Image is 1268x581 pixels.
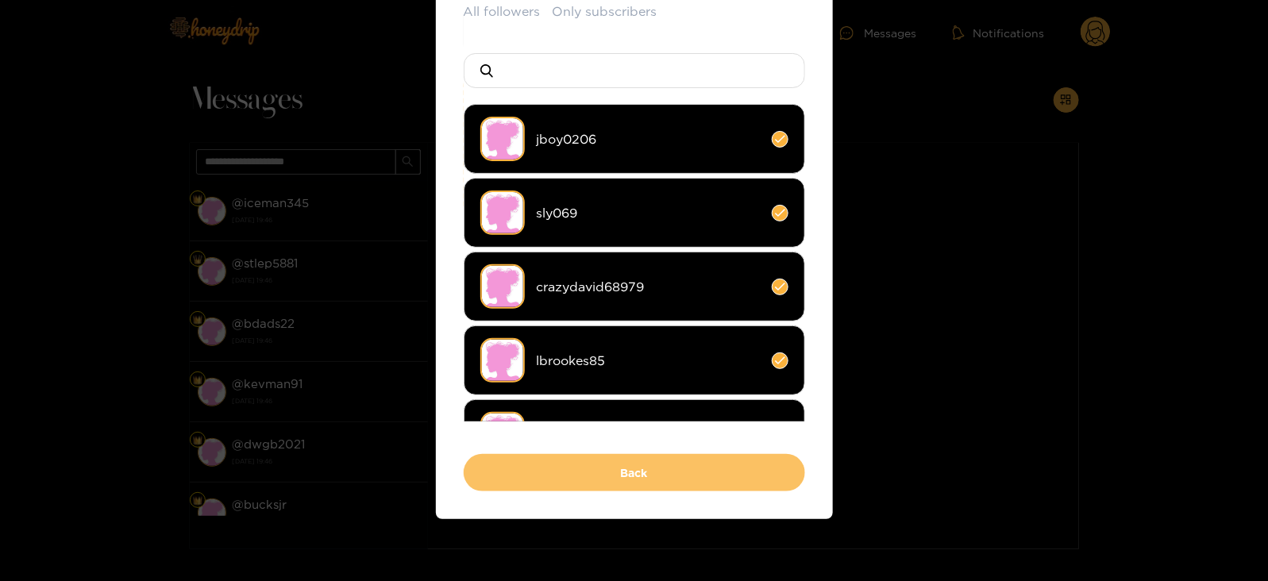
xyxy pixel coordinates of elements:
span: crazydavid68979 [537,278,760,296]
img: no-avatar.png [480,264,525,309]
span: lbrookes85 [537,352,760,370]
span: sly069 [537,204,760,222]
button: Back [464,454,805,491]
span: jboy0206 [537,130,760,148]
button: Only subscribers [553,2,657,21]
img: no-avatar.png [480,338,525,383]
img: no-avatar.png [480,117,525,161]
button: All followers [464,2,541,21]
img: no-avatar.png [480,190,525,235]
img: no-avatar.png [480,412,525,456]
